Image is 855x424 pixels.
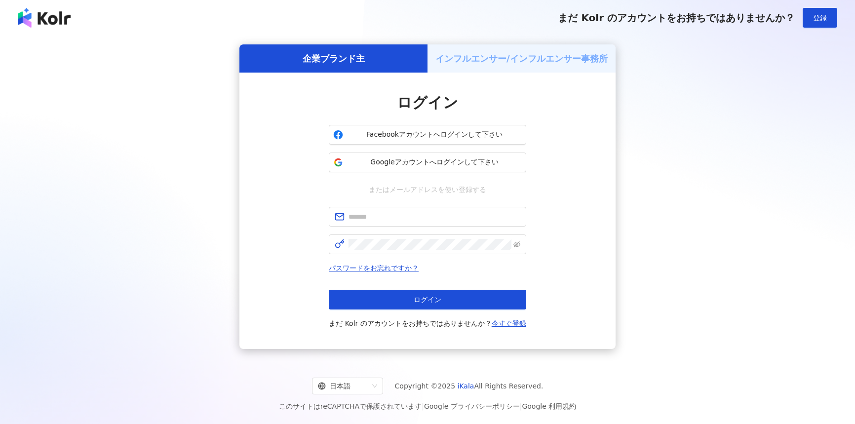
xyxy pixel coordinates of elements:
[18,8,71,28] img: logo
[347,130,522,140] span: Facebookアカウントへログインして下さい
[414,296,441,304] span: ログイン
[397,94,458,111] span: ログイン
[424,402,520,410] a: Google プライバシーポリシー
[458,382,474,390] a: iKala
[558,12,795,24] span: まだ Kolr のアカウントをお持ちではありませんか？
[303,52,365,65] h5: 企業ブランド主
[329,290,526,309] button: ログイン
[318,378,368,394] div: 日本語
[329,264,419,272] a: パスワードをお忘れですか？
[362,184,493,195] span: またはメールアドレスを使い登録する
[279,400,577,412] span: このサイトはreCAPTCHAで保護されています
[329,125,526,145] button: Facebookアカウントへログインして下さい
[513,241,520,248] span: eye-invisible
[329,153,526,172] button: Googleアカウントへログインして下さい
[347,157,522,167] span: Googleアカウントへログインして下さい
[395,380,544,392] span: Copyright © 2025 All Rights Reserved.
[435,52,608,65] h5: インフルエンサー/インフルエンサー事務所
[329,317,526,329] span: まだ Kolr のアカウントをお持ちではありませんか？
[803,8,837,28] button: 登録
[492,319,526,327] a: 今すぐ登録
[422,402,424,410] span: |
[520,402,522,410] span: |
[813,14,827,22] span: 登録
[522,402,576,410] a: Google 利用規約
